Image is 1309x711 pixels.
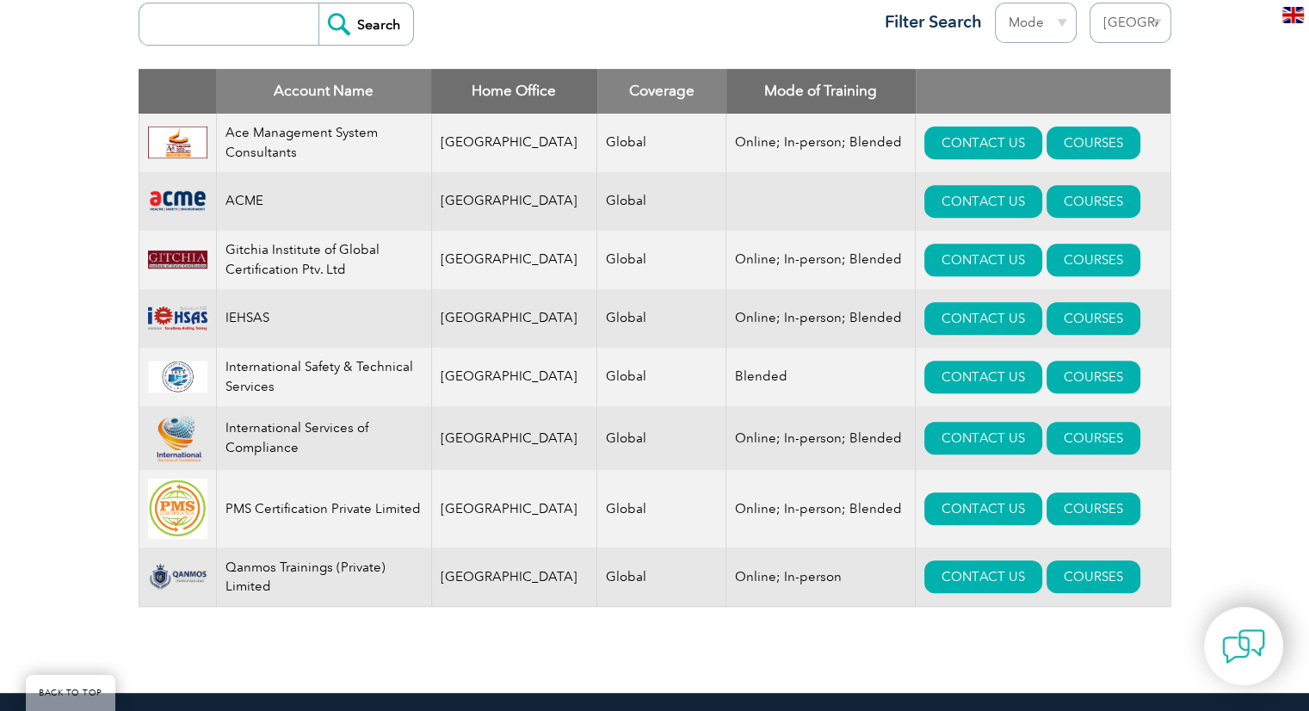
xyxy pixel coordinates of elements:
[431,69,597,114] th: Home Office: activate to sort column ascending
[148,189,207,213] img: 0f03f964-e57c-ec11-8d20-002248158ec2-logo.png
[874,11,982,33] h3: Filter Search
[726,547,916,607] td: Online; In-person
[726,289,916,348] td: Online; In-person; Blended
[1047,185,1140,218] a: COURSES
[431,114,597,172] td: [GEOGRAPHIC_DATA]
[216,289,431,348] td: IEHSAS
[431,289,597,348] td: [GEOGRAPHIC_DATA]
[431,406,597,471] td: [GEOGRAPHIC_DATA]
[26,675,115,711] a: BACK TO TOP
[597,231,726,289] td: Global
[1047,244,1140,276] a: COURSES
[924,422,1042,454] a: CONTACT US
[431,470,597,547] td: [GEOGRAPHIC_DATA]
[148,127,207,159] img: 306afd3c-0a77-ee11-8179-000d3ae1ac14-logo.jpg
[726,406,916,471] td: Online; In-person; Blended
[1222,625,1265,668] img: contact-chat.png
[216,231,431,289] td: Gitchia Institute of Global Certification Ptv. Ltd
[924,302,1042,335] a: CONTACT US
[597,172,726,231] td: Global
[924,560,1042,593] a: CONTACT US
[431,348,597,406] td: [GEOGRAPHIC_DATA]
[216,172,431,231] td: ACME
[924,492,1042,525] a: CONTACT US
[726,470,916,547] td: Online; In-person; Blended
[924,185,1042,218] a: CONTACT US
[1282,7,1304,23] img: en
[431,172,597,231] td: [GEOGRAPHIC_DATA]
[726,348,916,406] td: Blended
[597,470,726,547] td: Global
[148,302,207,335] img: d1ae17d9-8e6d-ee11-9ae6-000d3ae1a86f-logo.png
[1047,302,1140,335] a: COURSES
[924,361,1042,393] a: CONTACT US
[148,361,207,393] img: 0d58a1d0-3c89-ec11-8d20-0022481579a4-logo.png
[924,244,1042,276] a: CONTACT US
[216,348,431,406] td: International Safety & Technical Services
[1047,492,1140,525] a: COURSES
[597,547,726,607] td: Global
[1047,560,1140,593] a: COURSES
[1047,422,1140,454] a: COURSES
[216,69,431,114] th: Account Name: activate to sort column descending
[916,69,1170,114] th: : activate to sort column ascending
[597,114,726,172] td: Global
[148,563,207,590] img: aba66f9e-23f8-ef11-bae2-000d3ad176a3-logo.png
[924,127,1042,159] a: CONTACT US
[216,547,431,607] td: Qanmos Trainings (Private) Limited
[726,231,916,289] td: Online; In-person; Blended
[148,479,207,539] img: 865840a4-dc40-ee11-bdf4-000d3ae1ac14-logo.jpg
[726,114,916,172] td: Online; In-person; Blended
[148,415,207,462] img: 6b4695af-5fa9-ee11-be37-00224893a058-logo.png
[216,470,431,547] td: PMS Certification Private Limited
[597,348,726,406] td: Global
[318,3,413,45] input: Search
[431,231,597,289] td: [GEOGRAPHIC_DATA]
[216,406,431,471] td: International Services of Compliance
[431,547,597,607] td: [GEOGRAPHIC_DATA]
[597,289,726,348] td: Global
[148,250,207,269] img: c8bed0e6-59d5-ee11-904c-002248931104-logo.png
[597,406,726,471] td: Global
[1047,127,1140,159] a: COURSES
[216,114,431,172] td: Ace Management System Consultants
[1047,361,1140,393] a: COURSES
[597,69,726,114] th: Coverage: activate to sort column ascending
[726,69,916,114] th: Mode of Training: activate to sort column ascending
